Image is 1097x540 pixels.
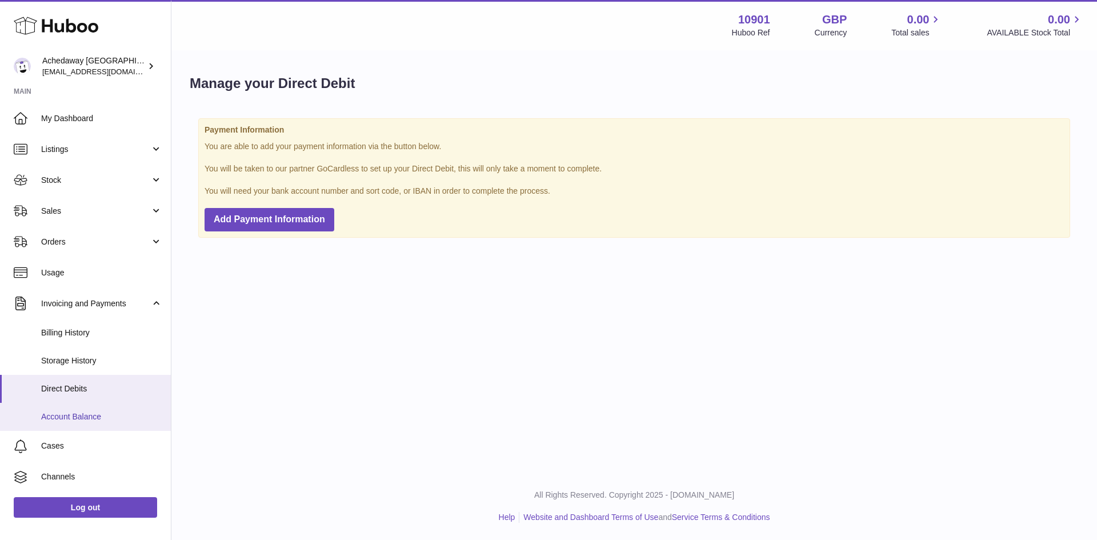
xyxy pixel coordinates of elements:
span: Sales [41,206,150,217]
a: Help [499,513,515,522]
span: Cases [41,441,162,451]
a: 0.00 Total sales [891,12,942,38]
div: Achedaway [GEOGRAPHIC_DATA] [42,55,145,77]
strong: Payment Information [205,125,1064,135]
span: Stock [41,175,150,186]
a: Log out [14,497,157,518]
span: My Dashboard [41,113,162,124]
div: Currency [815,27,847,38]
p: You will need your bank account number and sort code, or IBAN in order to complete the process. [205,186,1064,197]
span: Listings [41,144,150,155]
p: You are able to add your payment information via the button below. [205,141,1064,152]
span: 0.00 [907,12,930,27]
strong: 10901 [738,12,770,27]
span: Storage History [41,355,162,366]
span: Channels [41,471,162,482]
strong: GBP [822,12,847,27]
span: Account Balance [41,411,162,422]
a: 0.00 AVAILABLE Stock Total [987,12,1083,38]
span: Usage [41,267,162,278]
p: All Rights Reserved. Copyright 2025 - [DOMAIN_NAME] [181,490,1088,501]
h1: Manage your Direct Debit [190,74,355,93]
span: Invoicing and Payments [41,298,150,309]
span: 0.00 [1048,12,1070,27]
a: Service Terms & Conditions [672,513,770,522]
button: Add Payment Information [205,208,334,231]
span: AVAILABLE Stock Total [987,27,1083,38]
div: Huboo Ref [732,27,770,38]
span: Orders [41,237,150,247]
img: admin@newpb.co.uk [14,58,31,75]
span: Direct Debits [41,383,162,394]
span: Billing History [41,327,162,338]
li: and [519,512,770,523]
span: Add Payment Information [214,214,325,224]
p: You will be taken to our partner GoCardless to set up your Direct Debit, this will only take a mo... [205,163,1064,174]
span: [EMAIL_ADDRESS][DOMAIN_NAME] [42,67,168,76]
span: Total sales [891,27,942,38]
a: Website and Dashboard Terms of Use [523,513,658,522]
